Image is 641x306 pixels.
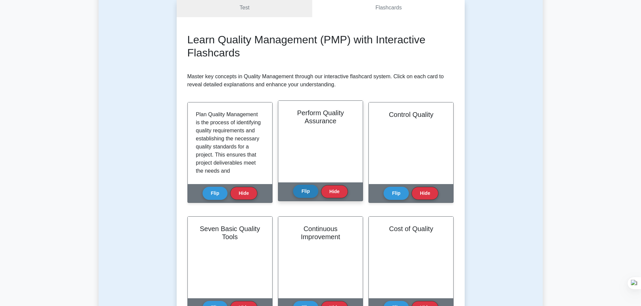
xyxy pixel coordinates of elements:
[286,109,355,125] h2: Perform Quality Assurance
[377,111,445,119] h2: Control Quality
[187,73,454,89] p: Master key concepts in Quality Management through our interactive flashcard system. Click on each...
[196,225,264,241] h2: Seven Basic Quality Tools
[321,185,348,198] button: Hide
[187,33,454,59] h2: Learn Quality Management (PMP) with Interactive Flashcards
[377,225,445,233] h2: Cost of Quality
[412,187,438,200] button: Hide
[203,187,228,200] button: Flip
[230,187,257,200] button: Hide
[286,225,355,241] h2: Continuous Improvement
[293,185,318,198] button: Flip
[384,187,409,200] button: Flip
